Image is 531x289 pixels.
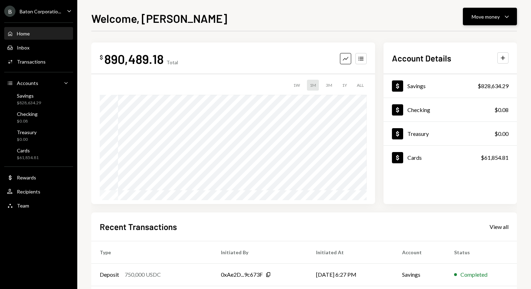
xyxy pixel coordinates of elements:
[17,80,38,86] div: Accounts
[394,241,446,263] th: Account
[17,111,38,117] div: Checking
[17,31,30,37] div: Home
[17,129,37,135] div: Treasury
[91,11,227,25] h1: Welcome, [PERSON_NAME]
[4,27,73,40] a: Home
[4,171,73,184] a: Rewards
[494,106,509,114] div: $0.08
[4,77,73,89] a: Accounts
[100,221,177,232] h2: Recent Transactions
[17,137,37,143] div: $0.00
[481,153,509,162] div: $61,854.81
[407,106,430,113] div: Checking
[17,118,38,124] div: $0.08
[4,199,73,212] a: Team
[394,263,446,286] td: Savings
[17,147,39,153] div: Cards
[4,109,73,126] a: Checking$0.08
[17,59,46,65] div: Transactions
[490,223,509,230] a: View all
[472,13,500,20] div: Move money
[383,146,517,169] a: Cards$61,854.81
[407,83,426,89] div: Savings
[17,93,41,99] div: Savings
[463,8,517,25] button: Move money
[17,45,29,51] div: Inbox
[308,241,394,263] th: Initiated At
[407,130,429,137] div: Treasury
[100,270,119,279] div: Deposit
[339,80,350,91] div: 1Y
[4,6,15,17] div: B
[4,185,73,198] a: Recipients
[307,80,319,91] div: 1M
[212,241,308,263] th: Initiated By
[17,189,40,195] div: Recipients
[383,122,517,145] a: Treasury$0.00
[4,55,73,68] a: Transactions
[478,82,509,90] div: $828,634.29
[20,8,61,14] div: Baton Corporatio...
[392,52,451,64] h2: Account Details
[460,270,487,279] div: Completed
[383,74,517,98] a: Savings$828,634.29
[91,241,212,263] th: Type
[4,91,73,107] a: Savings$828,634.29
[166,59,178,65] div: Total
[17,175,36,180] div: Rewards
[4,41,73,54] a: Inbox
[17,155,39,161] div: $61,854.81
[323,80,335,91] div: 3M
[4,127,73,144] a: Treasury$0.00
[221,270,263,279] div: 0xAe2D...9c673F
[383,98,517,121] a: Checking$0.08
[308,263,394,286] td: [DATE] 6:27 PM
[100,54,103,61] div: $
[407,154,422,161] div: Cards
[446,241,517,263] th: Status
[17,203,29,209] div: Team
[4,145,73,162] a: Cards$61,854.81
[104,51,164,67] div: 890,489.18
[125,270,161,279] div: 750,000 USDC
[290,80,303,91] div: 1W
[494,130,509,138] div: $0.00
[354,80,367,91] div: ALL
[17,100,41,106] div: $828,634.29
